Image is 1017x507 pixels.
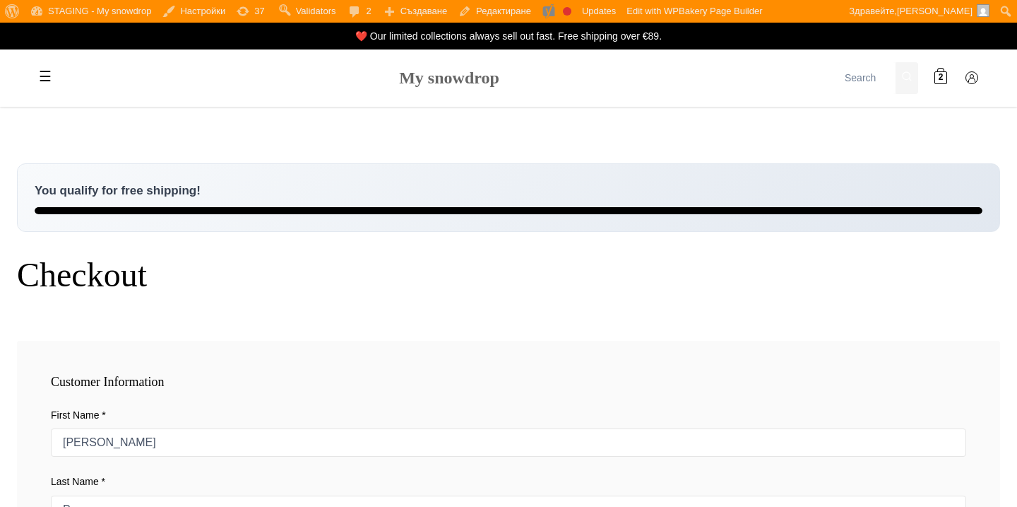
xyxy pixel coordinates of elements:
[927,64,955,93] a: 2
[51,375,966,390] h3: Customer Information
[839,62,896,94] input: Search
[31,63,59,91] label: Toggle mobile menu
[939,71,944,85] span: 2
[897,6,973,16] span: [PERSON_NAME]
[399,69,499,87] a: My snowdrop
[51,474,966,489] label: Last Name *
[563,7,571,16] div: Focus keyphrase not set
[35,181,982,200] div: You qualify for free shipping!
[51,407,966,423] label: First Name *
[17,255,1000,296] h1: Checkout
